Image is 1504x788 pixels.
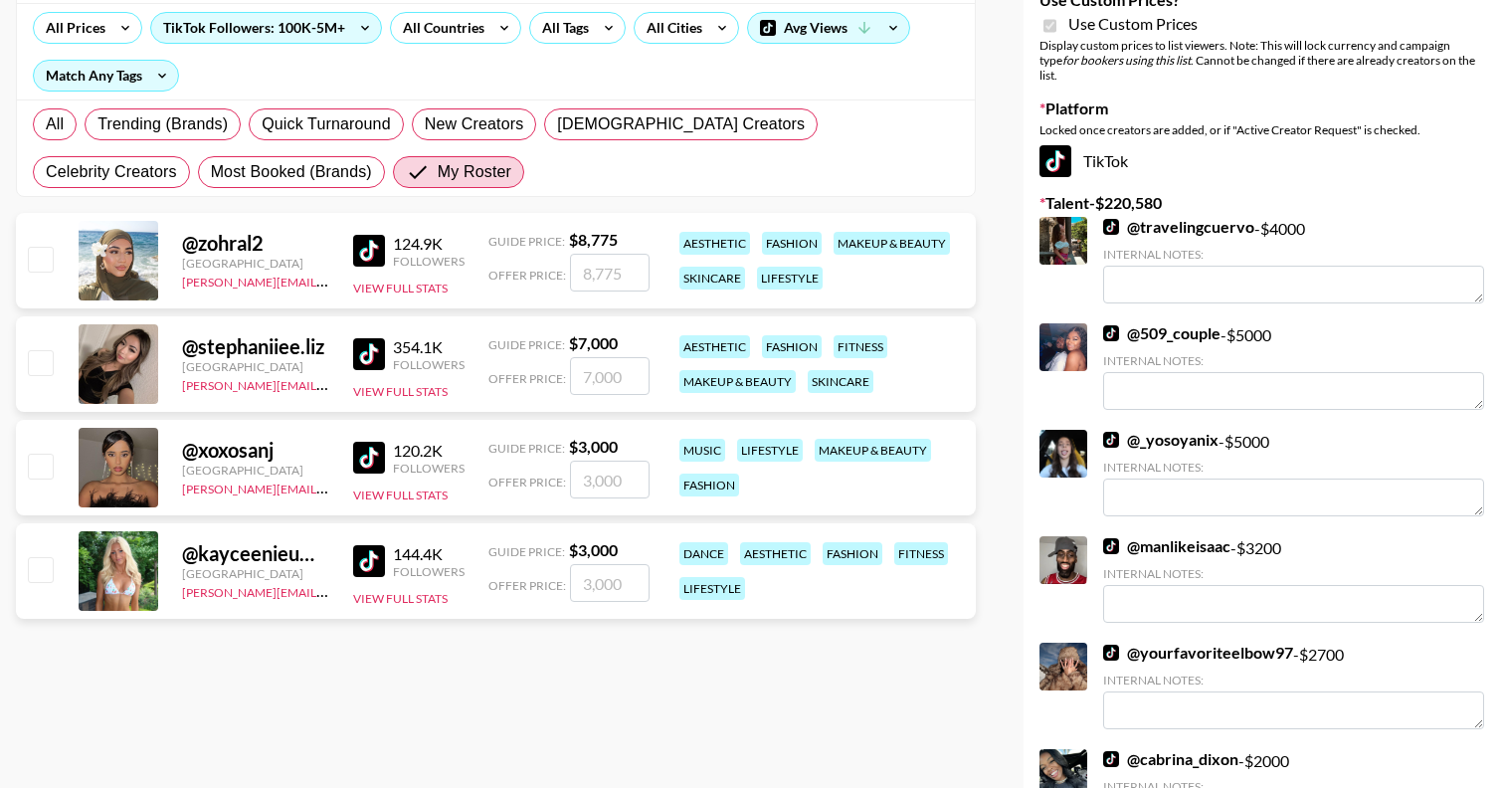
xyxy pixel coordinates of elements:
[1103,749,1238,769] a: @cabrina_dixon
[353,591,448,606] button: View Full Stats
[1039,193,1488,213] label: Talent - $ 220,580
[748,13,909,43] div: Avg Views
[894,542,948,565] div: fitness
[635,13,706,43] div: All Cities
[182,231,329,256] div: @ zohral2
[569,333,618,352] strong: $ 7,000
[353,545,385,577] img: TikTok
[211,160,372,184] span: Most Booked (Brands)
[569,540,618,559] strong: $ 3,000
[762,335,822,358] div: fashion
[679,439,725,462] div: music
[1103,645,1119,661] img: TikTok
[46,112,64,136] span: All
[1103,536,1484,623] div: - $ 3200
[1103,323,1221,343] a: @509_couple
[1039,122,1488,137] div: Locked once creators are added, or if "Active Creator Request" is checked.
[488,234,565,249] span: Guide Price:
[679,267,745,290] div: skincare
[488,441,565,456] span: Guide Price:
[391,13,488,43] div: All Countries
[834,335,887,358] div: fitness
[488,578,566,593] span: Offer Price:
[1103,538,1119,554] img: TikTok
[815,439,931,462] div: makeup & beauty
[679,577,745,600] div: lifestyle
[34,61,178,91] div: Match Any Tags
[1103,460,1484,475] div: Internal Notes:
[182,463,329,478] div: [GEOGRAPHIC_DATA]
[570,461,650,498] input: 3,000
[557,112,805,136] span: [DEMOGRAPHIC_DATA] Creators
[1103,536,1230,556] a: @manlikeisaac
[151,13,381,43] div: TikTok Followers: 100K-5M+
[438,160,511,184] span: My Roster
[1103,643,1293,663] a: @yourfavoriteelbow97
[679,542,728,565] div: dance
[182,374,571,393] a: [PERSON_NAME][EMAIL_ADDRESS][PERSON_NAME][DOMAIN_NAME]
[1062,53,1191,68] em: for bookers using this list
[679,370,796,393] div: makeup & beauty
[393,544,465,564] div: 144.4K
[488,544,565,559] span: Guide Price:
[1103,643,1484,729] div: - $ 2700
[353,488,448,502] button: View Full Stats
[182,566,329,581] div: [GEOGRAPHIC_DATA]
[1039,145,1071,177] img: TikTok
[737,439,803,462] div: lifestyle
[570,254,650,292] input: 8,775
[182,359,329,374] div: [GEOGRAPHIC_DATA]
[679,232,750,255] div: aesthetic
[488,268,566,283] span: Offer Price:
[1103,751,1119,767] img: TikTok
[679,474,739,496] div: fashion
[834,232,950,255] div: makeup & beauty
[569,437,618,456] strong: $ 3,000
[393,337,465,357] div: 354.1K
[1039,98,1488,118] label: Platform
[488,475,566,490] span: Offer Price:
[569,230,618,249] strong: $ 8,775
[353,442,385,474] img: TikTok
[570,357,650,395] input: 7,000
[393,254,465,269] div: Followers
[425,112,524,136] span: New Creators
[1103,673,1484,688] div: Internal Notes:
[1103,353,1484,368] div: Internal Notes:
[46,160,177,184] span: Celebrity Creators
[393,564,465,579] div: Followers
[393,461,465,476] div: Followers
[530,13,593,43] div: All Tags
[488,371,566,386] span: Offer Price:
[353,281,448,295] button: View Full Stats
[182,478,571,496] a: [PERSON_NAME][EMAIL_ADDRESS][PERSON_NAME][DOMAIN_NAME]
[1103,430,1219,450] a: @_yosoyanix
[762,232,822,255] div: fashion
[740,542,811,565] div: aesthetic
[182,541,329,566] div: @ kayceenieuwendyk
[393,357,465,372] div: Followers
[1103,247,1484,262] div: Internal Notes:
[679,335,750,358] div: aesthetic
[182,581,571,600] a: [PERSON_NAME][EMAIL_ADDRESS][PERSON_NAME][DOMAIN_NAME]
[1068,14,1198,34] span: Use Custom Prices
[1103,219,1119,235] img: TikTok
[262,112,391,136] span: Quick Turnaround
[393,234,465,254] div: 124.9K
[97,112,228,136] span: Trending (Brands)
[1103,325,1119,341] img: TikTok
[1103,323,1484,410] div: - $ 5000
[1103,217,1484,303] div: - $ 4000
[1103,430,1484,516] div: - $ 5000
[353,338,385,370] img: TikTok
[1103,217,1254,237] a: @travelingcuervo
[182,271,571,290] a: [PERSON_NAME][EMAIL_ADDRESS][PERSON_NAME][DOMAIN_NAME]
[182,334,329,359] div: @ stephaniiee.liz
[570,564,650,602] input: 3,000
[757,267,823,290] div: lifestyle
[1103,566,1484,581] div: Internal Notes:
[393,441,465,461] div: 120.2K
[808,370,873,393] div: skincare
[1039,145,1488,177] div: TikTok
[353,235,385,267] img: TikTok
